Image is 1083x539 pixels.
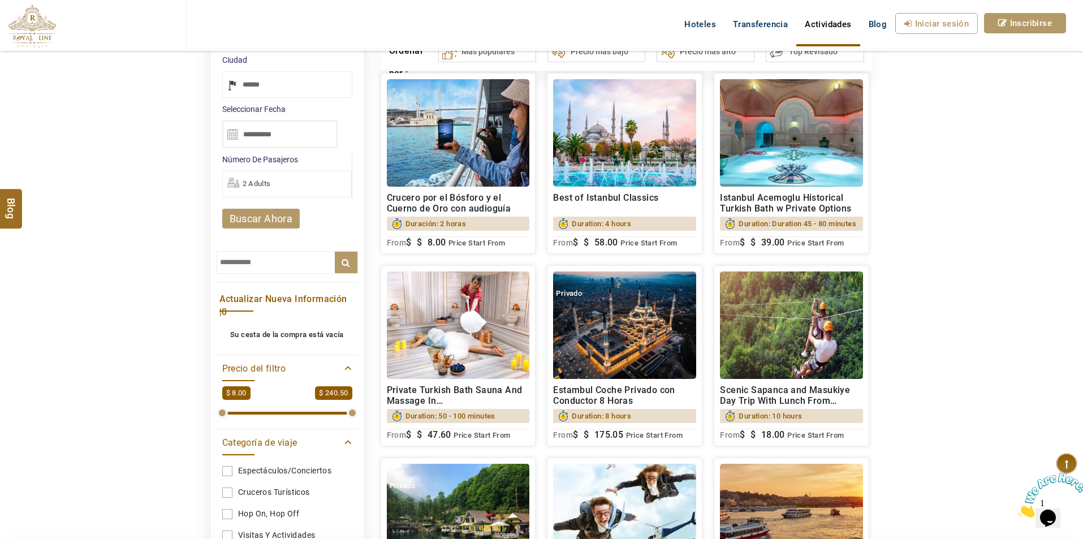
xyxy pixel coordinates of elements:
[1013,468,1083,522] iframe: chat widget
[594,237,618,248] span: 58.00
[406,237,411,248] span: $
[860,13,896,36] a: Blog
[584,237,589,248] span: $
[406,429,411,440] span: $
[387,192,530,214] h2: Crucero por el Bósforo y el Cuerno de Oro con audioguía
[553,79,696,187] img: blue%20mosque.jpg
[553,271,696,379] img: camlica_mosque.jpg
[761,429,785,440] span: 18.00
[573,237,578,248] span: $
[5,5,75,49] img: Chat attention grabber
[556,289,582,297] span: Privado
[222,386,251,400] span: $ 8.00
[714,265,869,446] a: Scenic Sapanca and Masukiye Day Trip With Lunch From [GEOGRAPHIC_DATA]Duration: 10 hoursFrom$ $ 1...
[720,192,863,214] h2: Istanbul Acemoglu Historical Turkish Bath w Private Options
[4,197,19,207] span: Blog
[553,192,696,214] h2: Best of Istanbul Classics
[387,430,407,439] sub: From
[222,104,352,115] label: Seleccionar fecha
[8,5,56,48] img: Vacaciones en la Royal Line
[222,435,352,449] a: Categoría de viaje
[553,385,696,406] h2: Estambul Coche Privado con Conductor 8 Horas
[740,237,745,248] span: $
[5,5,9,14] span: 1
[405,217,467,231] span: Duración: 2 horas
[222,307,227,317] span: 0
[750,237,756,248] span: $
[720,271,863,379] img: zipline.jpg
[428,237,446,248] span: 8.00
[222,482,352,503] a: Cruceros turísticos
[750,429,756,440] span: $
[761,237,785,248] span: 39.00
[405,409,495,423] span: Duration: 50 - 100 minutes
[714,73,869,254] a: Istanbul Acemoglu Historical Turkish Bath w Private OptionsDuration: Duration 45 - 80 minutesFrom...
[219,291,355,318] a: Actualizar Nueva Información |0
[222,503,352,524] a: Hop On, Hop Off
[230,330,344,339] b: Su cesta de la compra está vacía
[387,79,530,187] img: 1.jpg
[547,265,702,446] a: PrivadoEstambul Coche Privado con Conductor 8 HorasDuration: 8 hoursFrom$ $ 175.05 Price Start From
[796,13,860,36] a: Actividades
[740,429,745,440] span: $
[243,179,271,188] span: 2 Adults
[387,385,530,406] h2: Private Turkish Bath Sauna And Massage In [GEOGRAPHIC_DATA]
[222,361,352,375] a: Precio del filtro
[869,19,887,29] span: Blog
[720,79,863,187] img: 98.jpg
[720,430,740,439] sub: From
[381,73,536,254] a: Crucero por el Bósforo y el Cuerno de Oro con audioguíaDuración: 2 horasFrom$ $ 8.00 Price Start ...
[553,430,573,439] sub: From
[787,239,844,247] span: Price Start From
[315,386,352,400] span: $ 240.50
[626,431,683,439] span: Price Start From
[390,481,416,490] span: Privado
[547,73,702,254] a: Best of Istanbul ClassicsDuration: 4 hoursFrom$ $ 58.00 Price Start From
[724,13,796,36] a: Transferencia
[222,154,352,165] label: Número de pasajeros
[448,239,505,247] span: Price Start From
[553,238,573,247] sub: From
[739,409,802,423] span: Duration: 10 hours
[676,13,724,36] a: Hoteles
[387,271,530,379] img: relaxation.jpg
[573,429,578,440] span: $
[739,217,856,231] span: Duration: Duration 45 - 80 minutes
[984,13,1066,33] a: Inscribirse
[572,217,631,231] span: Duration: 4 hours
[417,429,422,440] span: $
[720,385,863,406] h2: Scenic Sapanca and Masukiye Day Trip With Lunch From [GEOGRAPHIC_DATA]
[787,431,844,439] span: Price Start From
[895,13,978,34] a: Iniciar sesión
[572,409,631,423] span: Duration: 8 hours
[720,238,740,247] sub: From
[222,209,300,228] a: buscar ahora
[428,429,451,440] span: 47.60
[417,237,422,248] span: $
[594,429,623,440] span: 175.05
[454,431,510,439] span: Price Start From
[620,239,677,247] span: Price Start From
[584,429,589,440] span: $
[387,238,407,247] sub: From
[381,265,536,446] a: Private Turkish Bath Sauna And Massage In [GEOGRAPHIC_DATA]Duration: 50 - 100 minutesFrom$ $ 47.6...
[222,460,352,481] a: Espectáculos/Conciertos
